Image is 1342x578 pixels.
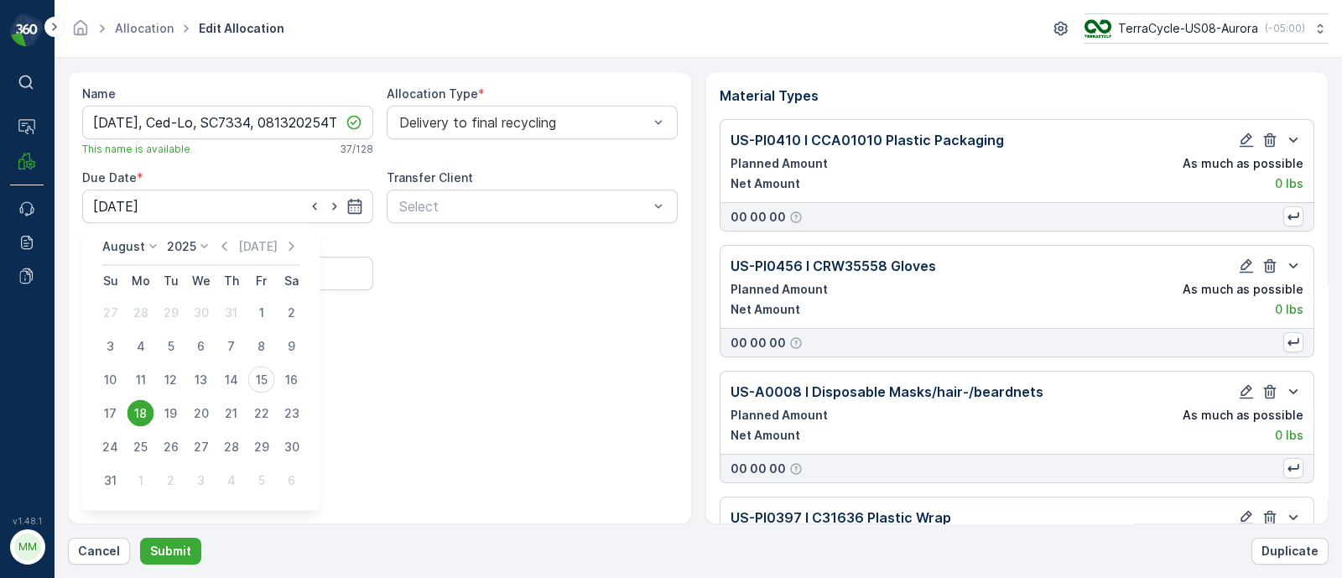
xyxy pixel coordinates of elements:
label: Due Date [82,170,137,185]
p: TerraCycle-US08-Aurora [1118,20,1258,37]
a: Allocation [115,21,174,35]
p: Material Types [720,86,1315,106]
p: Planned Amount [731,155,828,172]
div: 2 [158,467,185,494]
div: 7 [218,333,245,360]
img: image_ci7OI47.png [1085,19,1111,38]
p: Planned Amount [731,281,828,298]
p: Net Amount [731,175,800,192]
button: MM [10,529,44,565]
div: 6 [278,467,305,494]
a: Homepage [71,25,90,39]
p: 37 / 128 [340,143,373,156]
th: Monday [126,266,156,296]
div: 28 [218,434,245,461]
p: Planned Amount [731,407,828,424]
div: 27 [97,299,124,326]
th: Tuesday [156,266,186,296]
div: 15 [248,367,275,393]
div: 31 [218,299,245,326]
p: 0 lbs [1275,301,1303,318]
div: 5 [248,467,275,494]
p: 0 lbs [1275,427,1303,444]
button: Cancel [68,538,130,565]
th: Sunday [96,266,126,296]
p: ( -05:00 ) [1265,22,1305,35]
div: 2 [278,299,305,326]
div: 3 [97,333,124,360]
p: As much as possible [1183,407,1303,424]
label: Allocation Type [387,86,478,101]
div: 4 [127,333,154,360]
div: 12 [158,367,185,393]
th: Friday [247,266,277,296]
p: US-PI0397 I C31636 Plastic Wrap [731,508,951,528]
div: 24 [97,434,124,461]
p: 00 00 00 [731,335,786,351]
p: As much as possible [1183,155,1303,172]
div: 29 [158,299,185,326]
span: v 1.48.1 [10,516,44,526]
div: 6 [188,333,215,360]
div: 30 [278,434,305,461]
th: Saturday [277,266,307,296]
div: 9 [278,333,305,360]
p: 00 00 00 [731,461,786,477]
button: TerraCycle-US08-Aurora(-05:00) [1085,13,1329,44]
div: 3 [188,467,215,494]
div: 20 [188,400,215,427]
div: 13 [188,367,215,393]
span: Edit Allocation [195,20,288,37]
div: 23 [278,400,305,427]
div: 21 [218,400,245,427]
button: Submit [140,538,201,565]
div: 11 [127,367,154,393]
div: 28 [127,299,154,326]
div: Help Tooltip Icon [789,336,803,350]
input: dd/mm/yyyy [82,190,373,223]
p: Net Amount [731,427,800,444]
div: 19 [158,400,185,427]
th: Thursday [216,266,247,296]
p: 00 00 00 [731,209,786,226]
div: 30 [188,299,215,326]
p: Select [399,196,648,216]
div: 4 [218,467,245,494]
div: 31 [97,467,124,494]
label: Transfer Client [387,170,473,185]
div: 17 [97,400,124,427]
p: Duplicate [1261,543,1319,560]
p: [DATE] [238,238,278,255]
img: logo [10,13,44,47]
p: US-PI0456 I CRW35558 Gloves [731,256,936,276]
div: 14 [218,367,245,393]
div: 25 [127,434,154,461]
p: As much as possible [1183,281,1303,298]
button: Duplicate [1251,538,1329,565]
label: Name [82,86,116,101]
div: 26 [158,434,185,461]
div: 8 [248,333,275,360]
div: 27 [188,434,215,461]
p: Net Amount [731,301,800,318]
p: 0 lbs [1275,175,1303,192]
div: 10 [97,367,124,393]
p: August [102,238,145,255]
div: 5 [158,333,185,360]
p: Cancel [78,543,120,560]
div: 1 [248,299,275,326]
div: 16 [278,367,305,393]
span: This name is available [82,143,190,156]
div: 18 [127,400,154,427]
p: 2025 [167,238,196,255]
p: Submit [150,543,191,560]
div: 1 [127,467,154,494]
div: Help Tooltip Icon [789,211,803,224]
div: MM [14,534,41,560]
th: Wednesday [186,266,216,296]
p: US-A0008 I Disposable Masks/hair-/beardnets [731,382,1043,402]
div: Help Tooltip Icon [789,462,803,476]
div: 29 [248,434,275,461]
p: US-PI0410 I CCA01010 Plastic Packaging [731,130,1004,150]
div: 22 [248,400,275,427]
